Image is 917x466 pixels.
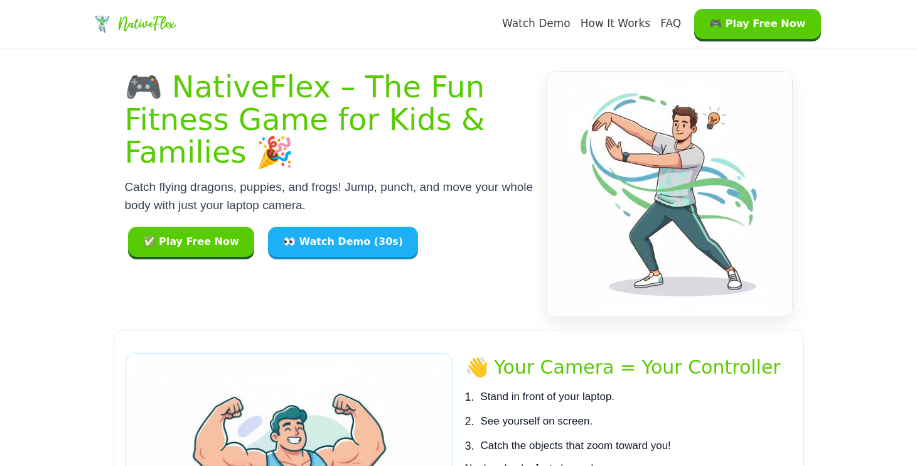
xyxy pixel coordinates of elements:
img: Player moving and flexing during the game [547,72,792,317]
h2: 👋 Your Camera = Your Controller [465,353,792,381]
h1: 🎮 NativeFlex – The Fun Fitness Game for Kids & Families 🎉 [125,71,535,168]
a: Watch Demo [502,16,571,32]
button: ✅ Play Free Now [128,227,254,257]
span: 1. [465,389,475,406]
div: See yourself on screen. [465,413,792,430]
span: NativeFlex [117,13,175,35]
button: 🎮 Play Free Now [694,9,820,39]
img: NativeFlex [94,15,111,33]
span: 3. [465,438,475,455]
p: Catch flying dragons, puppies, and frogs! Jump, punch, and move your whole body with just your la... [125,178,535,214]
span: 2. [465,413,475,430]
button: 👀 Watch Demo (30s) [268,227,418,257]
a: How It Works [581,16,650,32]
div: Catch the objects that zoom toward you! [465,438,792,455]
div: Stand in front of your laptop. [465,389,792,406]
a: FAQ [660,16,681,32]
